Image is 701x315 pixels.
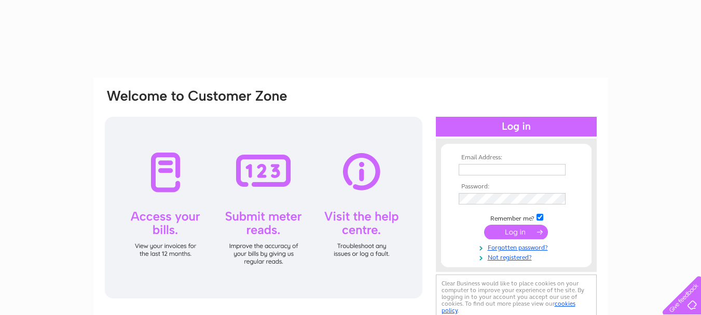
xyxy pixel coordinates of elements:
[456,183,576,190] th: Password:
[442,300,575,314] a: cookies policy
[459,252,576,262] a: Not registered?
[459,242,576,252] a: Forgotten password?
[456,154,576,161] th: Email Address:
[484,225,548,239] input: Submit
[456,212,576,223] td: Remember me?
